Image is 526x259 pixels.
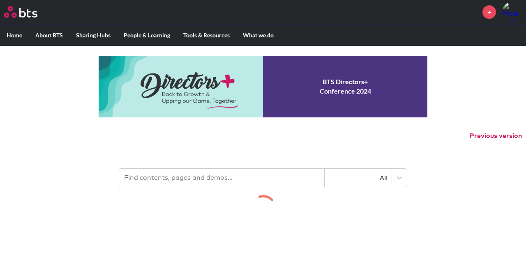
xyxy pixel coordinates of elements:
label: What we do [236,25,280,46]
div: All [329,173,388,182]
a: Conference 2024 [99,56,427,117]
label: Sharing Hubs [69,25,117,46]
label: About BTS [29,25,69,46]
a: + [482,5,496,19]
a: Profile [502,2,522,22]
img: Paola Reduzzi [502,2,522,22]
input: Find contents, pages and demos... [119,169,325,187]
img: BTS Logo [4,6,37,18]
a: Go home [4,6,53,18]
label: Tools & Resources [177,25,236,46]
label: People & Learning [117,25,177,46]
button: Previous version [470,131,522,140]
